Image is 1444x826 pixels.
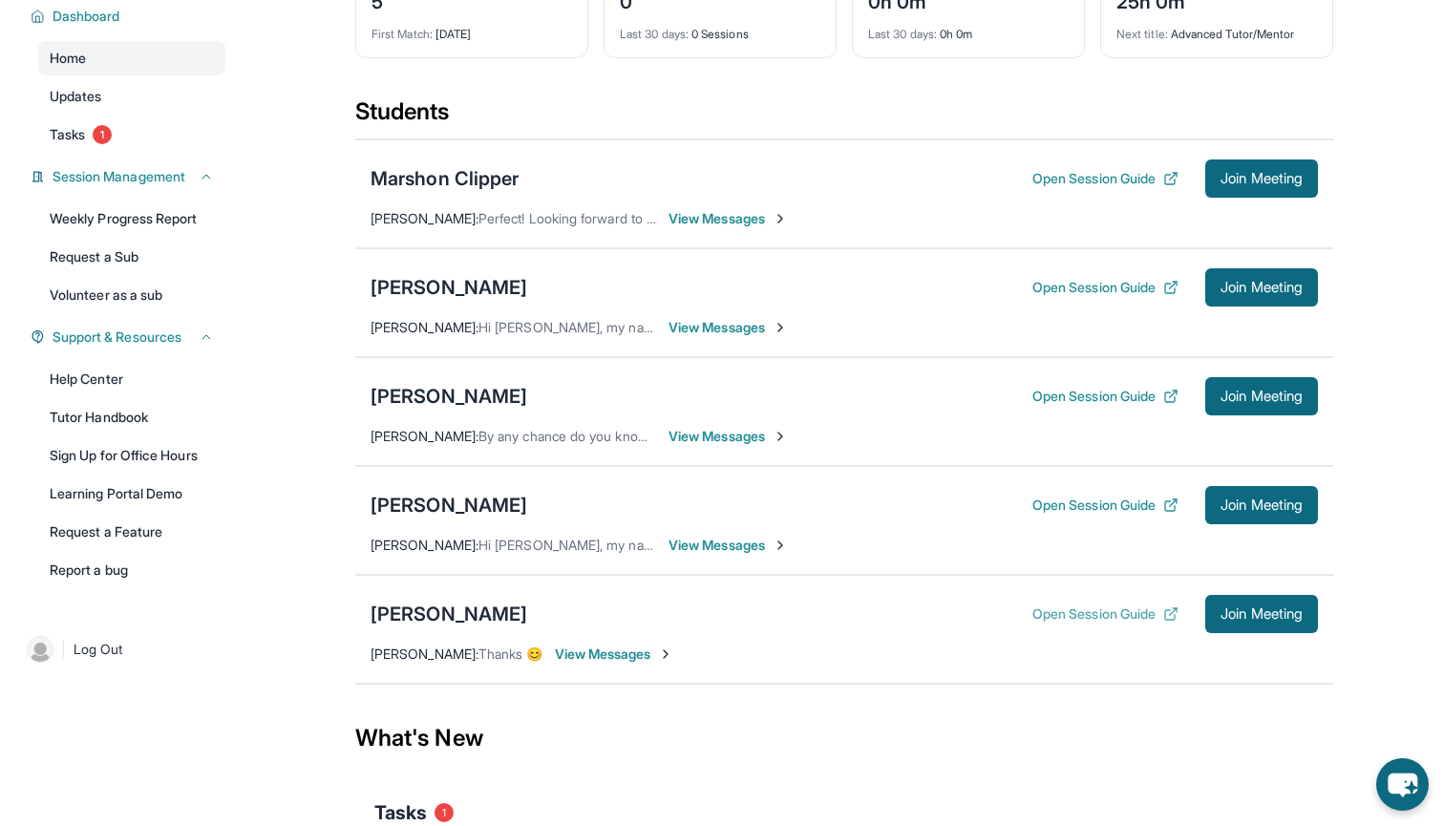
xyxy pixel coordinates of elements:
button: Join Meeting [1205,595,1318,633]
a: Report a bug [38,553,225,587]
div: 0h 0m [868,15,1069,42]
div: [PERSON_NAME] [371,492,527,519]
button: Join Meeting [1205,486,1318,524]
a: Weekly Progress Report [38,201,225,236]
span: Next title : [1116,27,1168,41]
button: Support & Resources [45,328,214,347]
a: Updates [38,79,225,114]
span: [PERSON_NAME] : [371,210,478,226]
button: chat-button [1376,758,1429,811]
span: [PERSON_NAME] : [371,428,478,444]
div: Advanced Tutor/Mentor [1116,15,1317,42]
div: [PERSON_NAME] [371,601,527,627]
img: Chevron-Right [773,538,788,553]
span: View Messages [669,536,788,555]
button: Open Session Guide [1032,604,1179,624]
a: Volunteer as a sub [38,278,225,312]
button: Dashboard [45,7,214,26]
span: View Messages [669,209,788,228]
a: Tutor Handbook [38,400,225,434]
span: View Messages [669,318,788,337]
a: Request a Sub [38,240,225,274]
a: Help Center [38,362,225,396]
span: Support & Resources [53,328,181,347]
a: |Log Out [19,628,225,670]
div: [PERSON_NAME] [371,383,527,410]
span: Tasks [374,799,427,826]
span: Join Meeting [1221,608,1303,620]
span: First Match : [372,27,433,41]
span: Perfect! Looking forward to meeting you very soon:) [478,210,793,226]
img: Chevron-Right [773,211,788,226]
a: Learning Portal Demo [38,477,225,511]
button: Open Session Guide [1032,387,1179,406]
img: Chevron-Right [773,320,788,335]
span: [PERSON_NAME] : [371,537,478,553]
img: Chevron-Right [773,429,788,444]
span: View Messages [669,427,788,446]
span: Session Management [53,167,185,186]
button: Join Meeting [1205,159,1318,198]
span: Tasks [50,125,85,144]
img: Chevron-Right [658,646,673,662]
span: [PERSON_NAME] : [371,646,478,662]
a: Request a Feature [38,515,225,549]
div: [PERSON_NAME] [371,274,527,301]
button: Session Management [45,167,214,186]
span: Join Meeting [1221,282,1303,293]
span: Dashboard [53,7,120,26]
img: user-img [27,636,53,663]
span: Home [50,49,86,68]
span: Join Meeting [1221,391,1303,402]
span: Log Out [74,640,123,659]
span: Last 30 days : [868,27,937,41]
button: Open Session Guide [1032,278,1179,297]
span: Updates [50,87,102,106]
span: 1 [93,125,112,144]
span: Join Meeting [1221,499,1303,511]
span: | [61,638,66,661]
a: Tasks1 [38,117,225,152]
button: Open Session Guide [1032,169,1179,188]
span: View Messages [555,645,674,664]
div: 0 Sessions [620,15,820,42]
span: 1 [435,803,454,822]
div: Marshon Clipper [371,165,520,192]
button: Open Session Guide [1032,496,1179,515]
span: Thanks 😊 [478,646,543,662]
button: Join Meeting [1205,377,1318,415]
a: Sign Up for Office Hours [38,438,225,473]
button: Join Meeting [1205,268,1318,307]
div: [DATE] [372,15,572,42]
span: Join Meeting [1221,173,1303,184]
span: Last 30 days : [620,27,689,41]
a: Home [38,41,225,75]
span: [PERSON_NAME] : [371,319,478,335]
div: What's New [355,696,1333,780]
span: By any chance do you know what day it was sent ? Checked email . No email containing link [478,428,1032,444]
div: Students [355,96,1333,138]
